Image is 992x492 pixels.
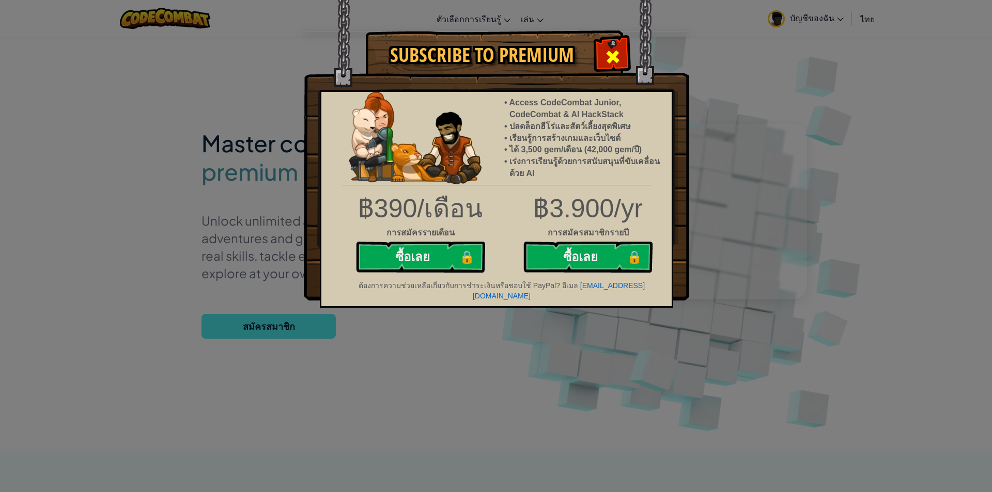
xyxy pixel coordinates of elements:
span: ต้องการความช่วยเหลือเกี่ยวกับการชำระเงินหรือชอบใช้ PayPal? อีเมล [359,281,578,290]
img: anya-and-nando-pet.webp [349,92,482,184]
li: เรียนรู้การสร้างเกมและเว็บไซต์ [509,133,661,145]
div: ฿3.900/yr [314,191,679,227]
li: Access CodeCombat Junior, CodeCombat & AI HackStack [509,97,661,121]
div: การสมัครสมาชิกรายปี [314,227,679,239]
div: ฿390/เดือน [352,191,489,227]
div: การสมัครรายเดือน [352,227,489,239]
button: ซื้อเลย🔒 [523,242,653,273]
li: ได้ 3,500 gem/เดือน (42,000 gem/ปี) [509,144,661,156]
button: ซื้อเลย🔒 [356,242,485,273]
li: ปลดล็อกฮีโร่และสัตว์เลี้ยงสุดพิเศษ [509,121,661,133]
h1: Subscribe to Premium [376,44,588,66]
li: เร่งการเรียนรู้ด้วยการสนับสนุนที่ขับเคลื่อนด้วย AI [509,156,661,180]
